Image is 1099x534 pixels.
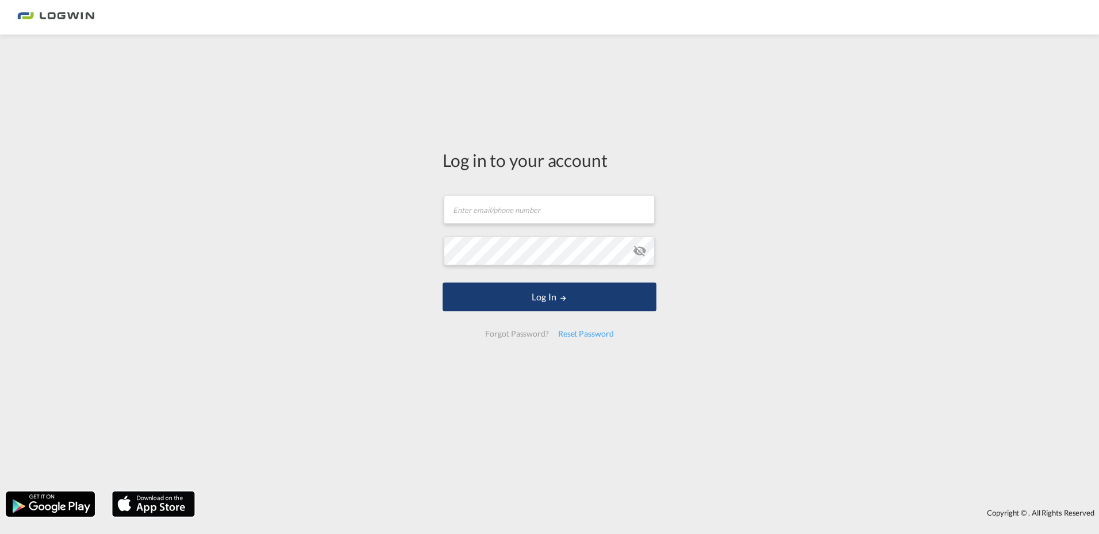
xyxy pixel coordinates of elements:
md-icon: icon-eye-off [633,244,647,258]
img: apple.png [111,490,196,518]
input: Enter email/phone number [444,195,655,224]
div: Forgot Password? [481,323,553,344]
button: LOGIN [443,283,656,311]
img: google.png [5,490,96,518]
div: Reset Password [554,323,618,344]
img: bc73a0e0d8c111efacd525e4c8ad7d32.png [17,5,95,30]
div: Copyright © . All Rights Reserved [201,503,1099,522]
div: Log in to your account [443,148,656,172]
